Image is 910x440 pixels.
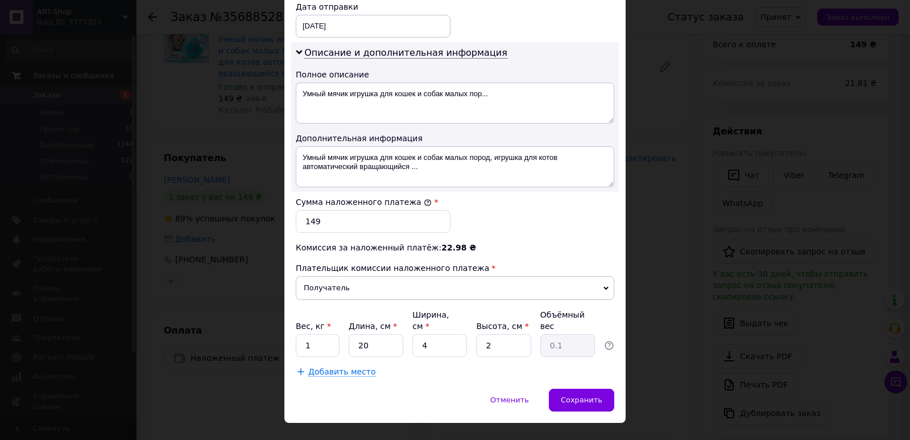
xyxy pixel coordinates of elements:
[296,198,432,207] label: Сумма наложенного платежа
[308,367,376,377] span: Добавить место
[561,396,602,404] span: Сохранить
[540,309,595,332] div: Объёмный вес
[296,69,614,80] div: Полное описание
[296,242,614,253] div: Комиссия за наложенный платёж:
[296,264,489,273] span: Плательщик комиссии наложенного платежа
[296,146,614,187] textarea: Умный мячик игрушка для кошек и собак малых пород, игрушка для котов автоматический вращающийся ...
[476,322,528,331] label: Высота, см
[296,133,614,144] div: Дополнительная информация
[490,396,529,404] span: Отменить
[304,47,507,59] span: Описание и дополнительная информация
[296,1,450,13] div: Дата отправки
[296,322,331,331] label: Вес, кг
[441,243,476,252] span: 22.98 ₴
[349,322,397,331] label: Длина, см
[296,276,614,300] span: Получатель
[412,310,449,331] label: Ширина, см
[296,83,614,124] textarea: Умный мячик игрушка для кошек и собак малых пор...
